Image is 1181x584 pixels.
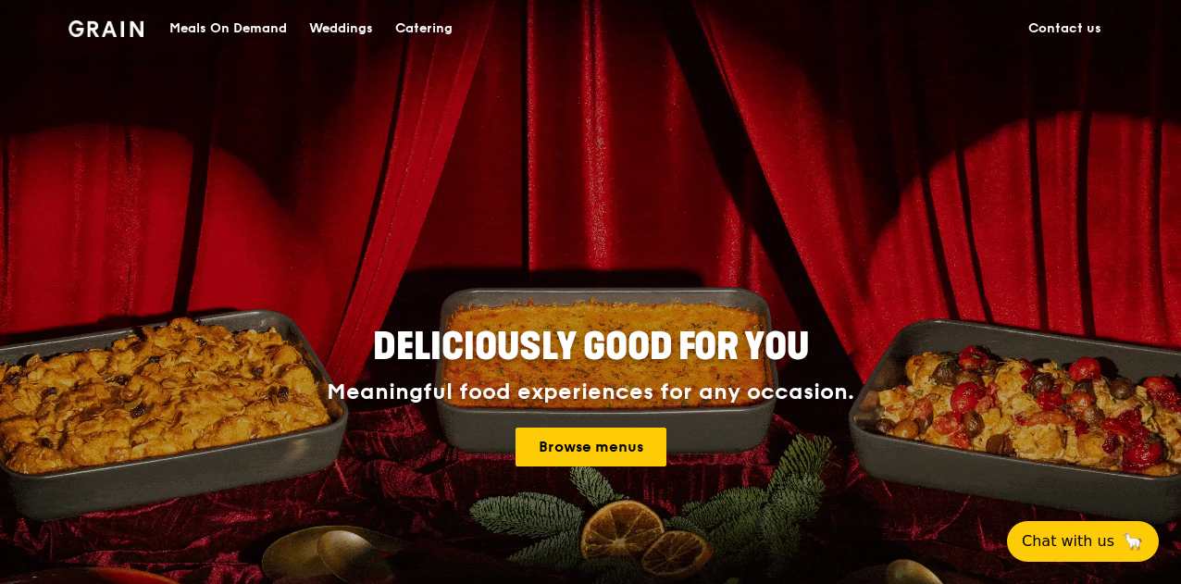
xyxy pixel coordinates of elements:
div: Weddings [309,1,373,56]
span: Deliciously good for you [373,325,809,369]
span: Chat with us [1022,530,1114,553]
span: 🦙 [1122,530,1144,553]
img: Grain [68,20,143,37]
div: Catering [395,1,453,56]
a: Contact us [1017,1,1113,56]
div: Meals On Demand [169,1,287,56]
a: Browse menus [516,428,666,466]
a: Catering [384,1,464,56]
div: Meaningful food experiences for any occasion. [257,379,924,405]
button: Chat with us🦙 [1007,521,1159,562]
a: Weddings [298,1,384,56]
